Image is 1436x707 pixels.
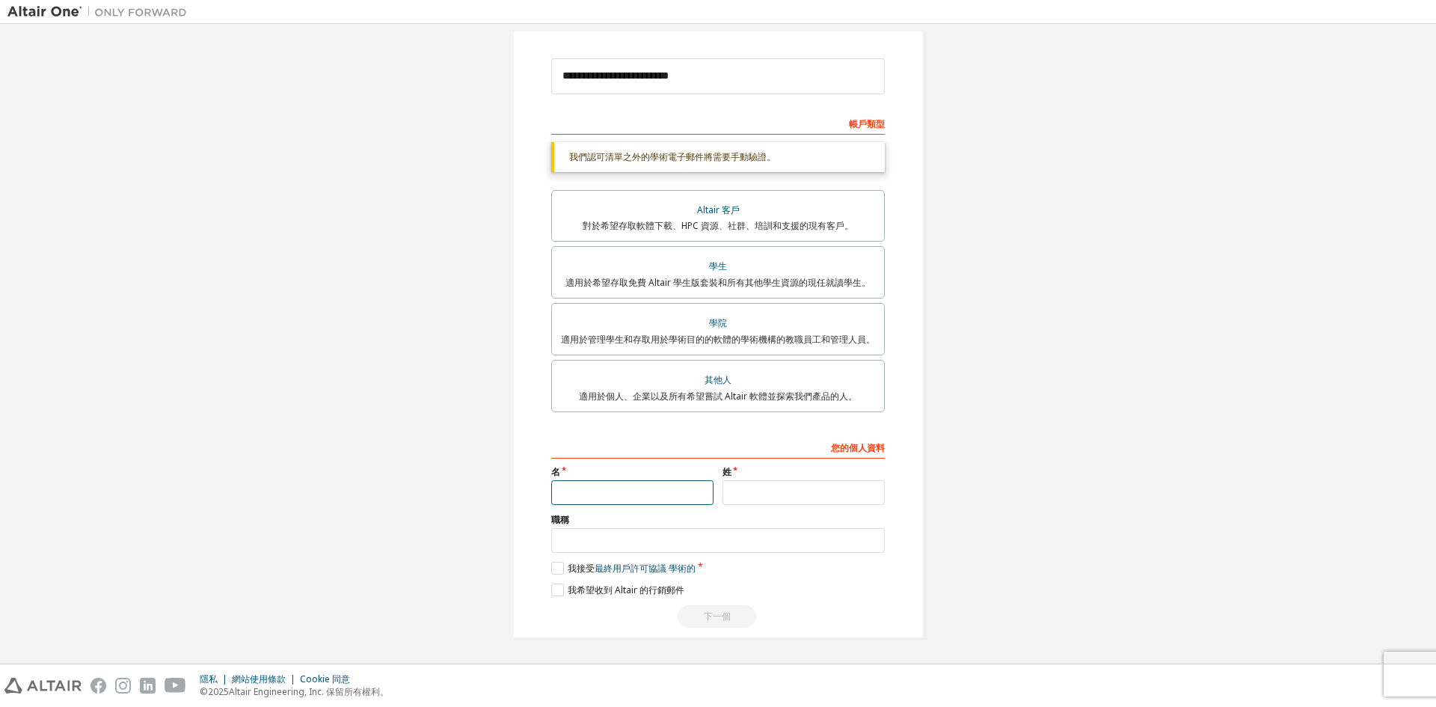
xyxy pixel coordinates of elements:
font: 帳戶類型 [849,117,885,130]
font: 其他人 [705,373,731,386]
font: Cookie 同意 [300,673,350,685]
font: 隱私 [200,673,218,685]
font: 學生 [709,260,727,272]
font: 最終用戶許可協議 [595,562,666,575]
font: 適用於個人、企業以及所有希望嘗試 Altair 軟體並探索我們產品的人。 [579,390,857,403]
font: 學院 [709,316,727,329]
font: Altair 客戶 [697,203,740,216]
font: 我們認可清單之外的學術電子郵件將需要手動驗證。 [569,150,776,163]
font: 我希望收到 Altair 的行銷郵件 [568,584,684,596]
font: © [200,685,208,698]
font: 我接受 [568,562,595,575]
img: youtube.svg [165,678,186,694]
font: 學術的 [669,562,696,575]
font: 適用於管理學生和存取用於學術目的的軟體的學術機構的教職員工和管理人員。 [561,333,875,346]
img: altair_logo.svg [4,678,82,694]
div: Read and acccept EULA to continue [551,605,885,628]
font: 職稱 [551,513,569,526]
font: 2025 [208,685,229,698]
font: Altair Engineering, Inc. 保留所有權利。 [229,685,389,698]
font: 對於希望存取軟體下載、HPC 資源、社群、培訓和支援的現有客戶。 [583,219,853,232]
font: 姓 [722,465,731,478]
font: 名 [551,465,560,478]
font: 您的個人資料 [831,441,885,454]
font: 適用於希望存取免費 Altair 學生版套裝和所有其他學生資源的現任就讀學生。 [565,276,871,289]
font: 網站使用條款 [232,673,286,685]
img: 牽牛星一號 [7,4,194,19]
img: facebook.svg [90,678,106,694]
img: linkedin.svg [140,678,156,694]
img: instagram.svg [115,678,131,694]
